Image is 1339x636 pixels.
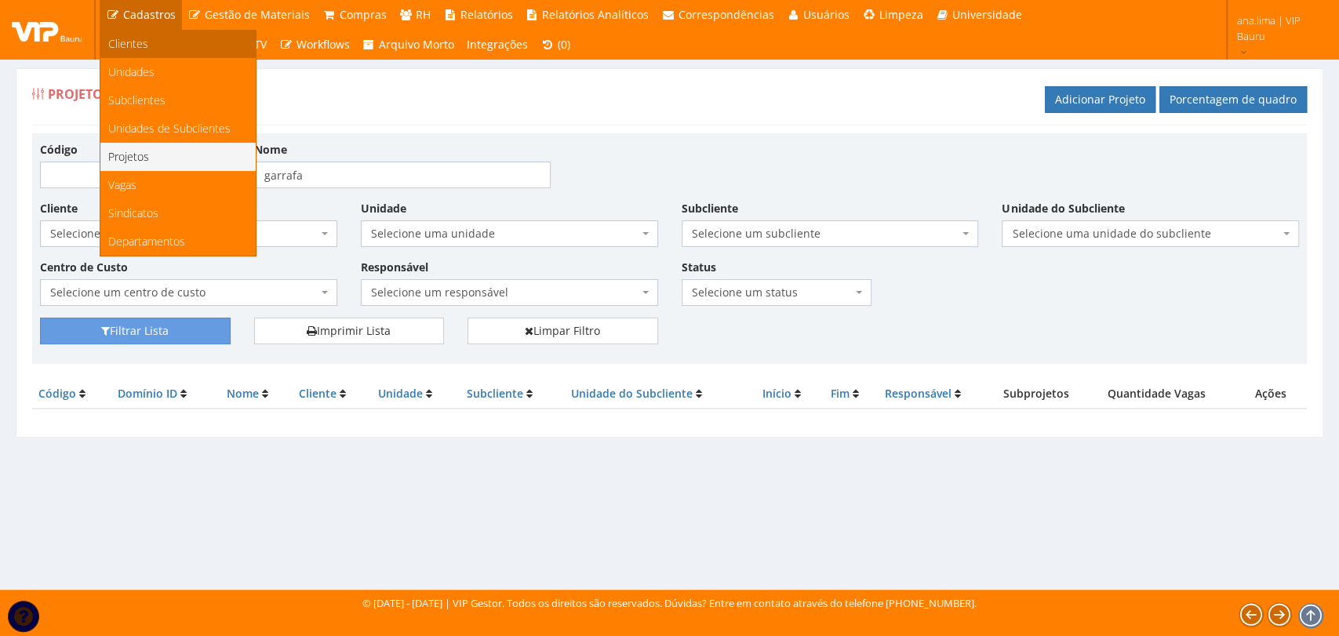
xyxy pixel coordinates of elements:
span: Unidades [108,64,155,79]
a: Vagas [100,171,256,199]
span: Subclientes [108,93,166,107]
a: Fim [831,386,850,401]
span: Clientes [108,36,148,51]
a: Unidades [100,58,256,86]
a: Imprimir Lista [254,318,445,344]
span: Selecione uma unidade [361,220,658,247]
span: Limpeza [879,7,923,22]
span: Compras [340,7,387,22]
span: Correspondências [679,7,774,22]
span: ana.lima | VIP Bauru [1237,13,1319,44]
a: Unidade do Subcliente [571,386,693,401]
span: TV [254,37,267,52]
label: Status [682,260,716,275]
img: logo [12,18,82,42]
label: Unidade [361,201,406,216]
span: (0) [558,37,570,52]
th: Subprojetos [996,380,1101,409]
span: Cadastros [123,7,176,22]
span: Selecione um cliente [40,220,337,247]
span: Selecione um status [682,279,872,306]
span: Departamentos [108,234,185,249]
label: Unidade do Subcliente [1002,201,1124,216]
span: Selecione um centro de custo [50,285,318,300]
a: Unidade [378,386,423,401]
th: Quantidade Vagas [1101,380,1248,409]
span: Universidade [952,7,1022,22]
span: Projetos [48,85,110,103]
a: Adicionar Projeto [1045,86,1155,113]
a: Departamentos [100,227,256,256]
a: Unidades de Subclientes [100,114,256,143]
a: Workflows [273,30,356,60]
span: Integrações [467,37,528,52]
a: Limpar Filtro [468,318,658,344]
a: (0) [534,30,577,60]
span: RH [416,7,431,22]
span: Selecione uma unidade do subcliente [1012,226,1279,242]
span: Selecione uma unidade [371,226,639,242]
a: Integrações [460,30,534,60]
a: Clientes [100,30,256,58]
span: Arquivo Morto [379,37,454,52]
span: Selecione um responsável [361,279,658,306]
span: Selecione um cliente [50,226,318,242]
label: Centro de Custo [40,260,128,275]
span: Relatórios [460,7,513,22]
span: Usuários [803,7,850,22]
label: Responsável [361,260,428,275]
span: Selecione um subcliente [682,220,979,247]
span: Selecione uma unidade do subcliente [1002,220,1299,247]
span: Selecione um status [692,285,853,300]
span: Sindicatos [108,205,158,220]
a: Porcentagem de quadro [1159,86,1307,113]
th: Ações [1248,380,1307,409]
span: Selecione um subcliente [692,226,959,242]
span: Vagas [108,177,136,192]
span: Projetos [108,149,149,164]
div: © [DATE] - [DATE] | VIP Gestor. Todos os direitos são reservados. Dúvidas? Entre em contato atrav... [362,596,977,611]
span: Relatórios Analíticos [542,7,649,22]
label: Nome [254,142,287,158]
a: Projetos [100,143,256,171]
a: Início [762,386,791,401]
span: Selecione um responsável [371,285,639,300]
a: Cliente [299,386,337,401]
a: Nome [227,386,259,401]
label: Cliente [40,201,78,216]
label: Subcliente [682,201,738,216]
a: Domínio ID [118,386,177,401]
button: Filtrar Lista [40,318,231,344]
span: Selecione um centro de custo [40,279,337,306]
span: Gestão de Materiais [205,7,310,22]
span: Workflows [297,37,350,52]
a: Arquivo Morto [356,30,461,60]
span: Unidades de Subclientes [108,121,231,136]
label: Código [40,142,78,158]
a: Subcliente [467,386,523,401]
a: Sindicatos [100,199,256,227]
a: Subclientes [100,86,256,114]
a: Responsável [885,386,951,401]
a: Código [38,386,76,401]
